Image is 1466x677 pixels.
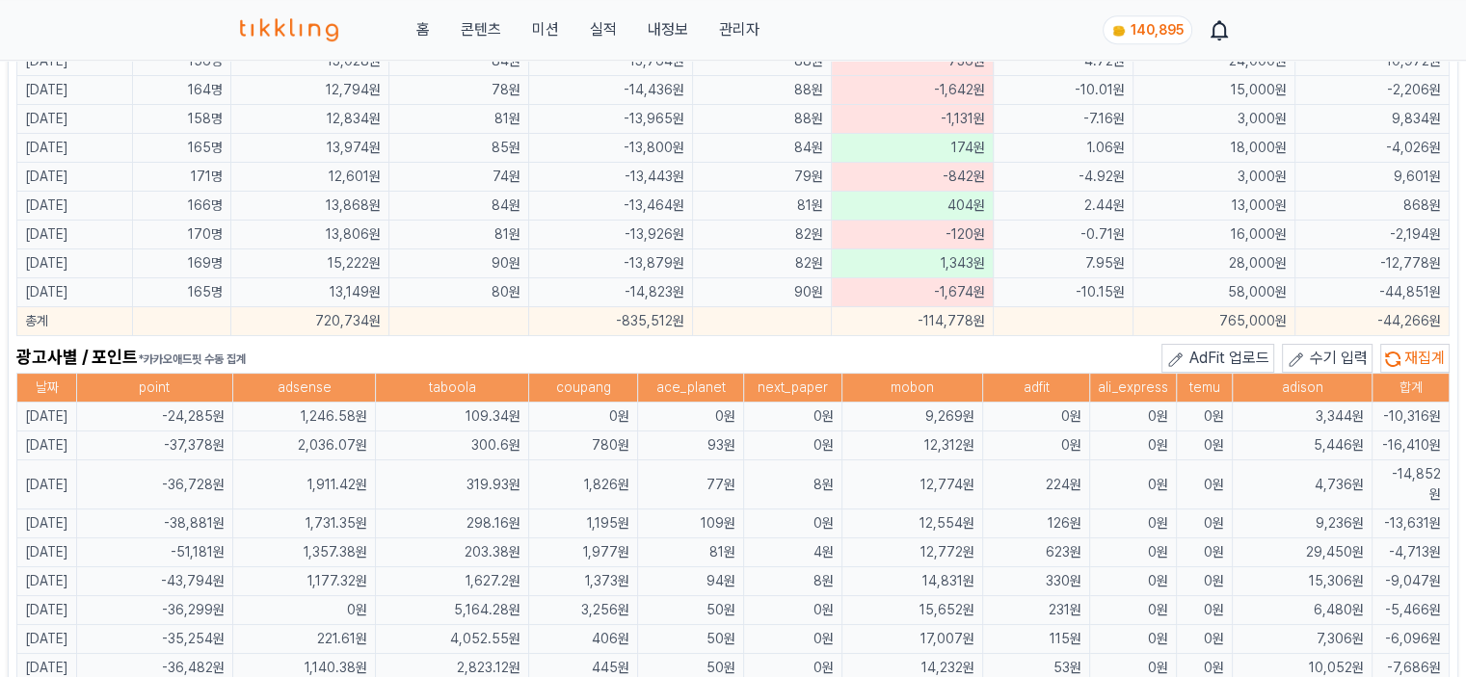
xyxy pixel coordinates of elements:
th: adsense [232,374,375,403]
td: 15,652원 [841,596,982,625]
td: [DATE] [17,460,77,509]
td: 0원 [1090,509,1177,538]
td: 0원 [1090,567,1177,596]
th: next_paper [744,374,842,403]
td: [DATE] [17,596,77,625]
img: 티끌링 [240,18,339,41]
td: 77원 [638,460,744,509]
td: 1,911.42원 [232,460,375,509]
td: [DATE] [17,625,77,654]
td: 0원 [744,431,842,460]
td: -43,794원 [77,567,233,596]
td: -4.72원 [994,47,1133,76]
td: -37,378원 [77,431,233,460]
td: 84원 [388,192,528,221]
th: temu [1177,374,1233,403]
button: AdFit 업로드 [1161,344,1274,373]
td: [DATE] [17,76,133,105]
img: coin [1111,23,1127,39]
a: 콘텐츠 [460,18,500,41]
a: 홈 [415,18,429,41]
span: *카카오애드핏 수동 집계 [138,352,246,366]
td: 85원 [388,134,528,163]
a: 관리자 [718,18,759,41]
td: 79원 [692,163,832,192]
td: 165명 [132,134,230,163]
td: 1,195원 [528,509,637,538]
td: -2,206원 [1294,76,1449,105]
td: -16,410원 [1373,431,1450,460]
td: 88원 [692,76,832,105]
td: 13,000원 [1133,192,1294,221]
td: 4원 [744,538,842,567]
th: coupang [528,374,637,403]
td: -14,823원 [528,278,692,307]
td: [DATE] [17,509,77,538]
td: 15,222원 [230,249,388,278]
td: 1,627.2원 [376,567,529,596]
td: 0원 [1177,403,1233,431]
td: 9,834원 [1294,105,1449,134]
td: 5,446원 [1233,431,1373,460]
td: 13,868원 [230,192,388,221]
td: [DATE] [17,431,77,460]
td: 2,036.07원 [232,431,375,460]
td: -36,728원 [77,460,233,509]
td: 82원 [692,221,832,249]
td: -0.71원 [994,221,1133,249]
td: 90원 [692,278,832,307]
td: 0원 [1090,625,1177,654]
td: 9,269원 [841,403,982,431]
td: 765,000원 [1133,307,1294,336]
td: 8원 [744,567,842,596]
td: 80원 [388,278,528,307]
td: 13,806원 [230,221,388,249]
span: AdFit 업로드 [1189,349,1269,367]
td: -44,266원 [1294,307,1449,336]
td: -1,131원 [832,105,994,134]
td: -1,674원 [832,278,994,307]
button: 수기 입력 [1282,344,1373,373]
td: 14,831원 [841,567,982,596]
th: adison [1233,374,1373,403]
td: 224원 [982,460,1089,509]
td: -835,512원 [528,307,692,336]
td: 2.44원 [994,192,1133,221]
td: 84원 [388,47,528,76]
td: 12,601원 [230,163,388,192]
td: 1,826원 [528,460,637,509]
td: 0원 [982,431,1089,460]
h2: 광고사별 / 포인트 [16,344,246,373]
td: [DATE] [17,105,133,134]
td: 88원 [692,47,832,76]
td: 0원 [638,403,744,431]
th: taboola [376,374,529,403]
td: 1,373원 [528,567,637,596]
td: -13,443원 [528,163,692,192]
td: -13,464원 [528,192,692,221]
td: -13,926원 [528,221,692,249]
td: 28,000원 [1133,249,1294,278]
td: [DATE] [17,403,77,431]
td: 171명 [132,163,230,192]
td: 164명 [132,76,230,105]
button: 재집계 [1380,344,1450,373]
td: -13,800원 [528,134,692,163]
td: -24,285원 [77,403,233,431]
td: -13,965원 [528,105,692,134]
td: 109원 [638,509,744,538]
td: 0원 [528,403,637,431]
td: 169명 [132,249,230,278]
td: -6,096원 [1373,625,1450,654]
td: -14,436원 [528,76,692,105]
td: 81원 [692,192,832,221]
a: coin 140,895 [1103,15,1188,44]
td: 0원 [1177,431,1233,460]
td: 319.93원 [376,460,529,509]
td: 0원 [1177,567,1233,596]
td: 3,256원 [528,596,637,625]
td: 93원 [638,431,744,460]
span: 140,895 [1131,22,1184,38]
td: 9,601원 [1294,163,1449,192]
th: point [77,374,233,403]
